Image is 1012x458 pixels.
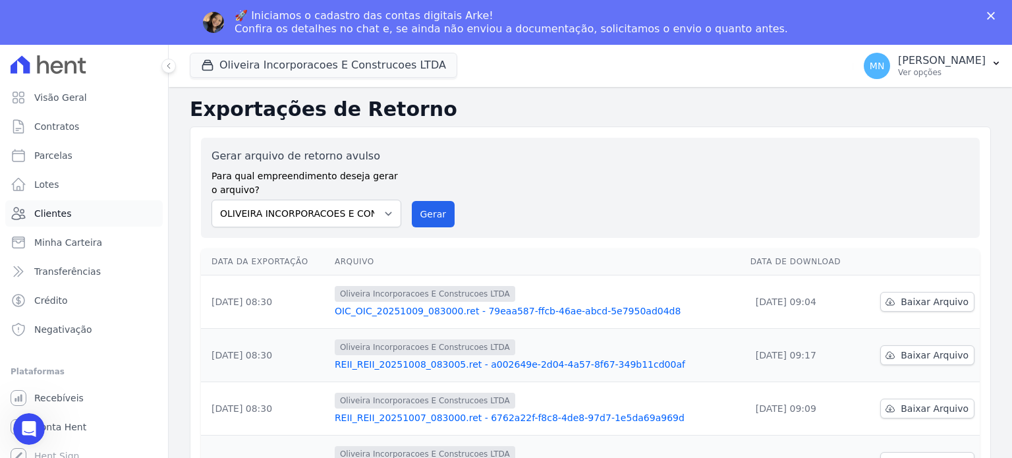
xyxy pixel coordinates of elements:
a: Lotes [5,171,163,198]
span: Crédito [34,294,68,307]
th: Data de Download [745,248,860,275]
a: Conta Hent [5,414,163,440]
span: Baixar Arquivo [901,349,969,362]
a: Baixar Arquivo [880,292,974,312]
a: Clientes [5,200,163,227]
a: Minha Carteira [5,229,163,256]
a: REII_REII_20251007_083000.ret - 6762a22f-f8c8-4de8-97d7-1e5da69a969d [335,411,740,424]
span: MN [870,61,885,71]
div: 🚀 Iniciamos o cadastro das contas digitais Arke! Confira os detalhes no chat e, se ainda não envi... [235,9,788,36]
span: Baixar Arquivo [901,402,969,415]
span: Oliveira Incorporacoes E Construcoes LTDA [335,393,515,409]
label: Gerar arquivo de retorno avulso [211,148,401,164]
a: Crédito [5,287,163,314]
button: Gerar [412,201,455,227]
a: Negativação [5,316,163,343]
span: Oliveira Incorporacoes E Construcoes LTDA [335,339,515,355]
a: Contratos [5,113,163,140]
img: Profile image for Adriane [203,12,224,33]
a: REII_REII_20251008_083005.ret - a002649e-2d04-4a57-8f67-349b11cd00af [335,358,740,371]
a: Baixar Arquivo [880,345,974,365]
button: Oliveira Incorporacoes E Construcoes LTDA [190,53,457,78]
span: Visão Geral [34,91,87,104]
span: Contratos [34,120,79,133]
div: Plataformas [11,364,157,380]
span: Lotes [34,178,59,191]
td: [DATE] 08:30 [201,329,329,382]
span: Minha Carteira [34,236,102,249]
td: [DATE] 08:30 [201,382,329,436]
th: Arquivo [329,248,745,275]
span: Clientes [34,207,71,220]
th: Data da Exportação [201,248,329,275]
a: OIC_OIC_20251009_083000.ret - 79eaa587-ffcb-46ae-abcd-5e7950ad04d8 [335,304,740,318]
div: Fechar [987,12,1000,20]
span: Parcelas [34,149,72,162]
a: Baixar Arquivo [880,399,974,418]
span: Oliveira Incorporacoes E Construcoes LTDA [335,286,515,302]
label: Para qual empreendimento deseja gerar o arquivo? [211,164,401,197]
button: MN [PERSON_NAME] Ver opções [853,47,1012,84]
a: Visão Geral [5,84,163,111]
span: Negativação [34,323,92,336]
span: Baixar Arquivo [901,295,969,308]
span: Recebíveis [34,391,84,405]
a: Recebíveis [5,385,163,411]
p: [PERSON_NAME] [898,54,986,67]
td: [DATE] 09:17 [745,329,860,382]
span: Transferências [34,265,101,278]
iframe: Intercom live chat [13,413,45,445]
td: [DATE] 09:04 [745,275,860,329]
a: Transferências [5,258,163,285]
td: [DATE] 08:30 [201,275,329,329]
span: Conta Hent [34,420,86,434]
td: [DATE] 09:09 [745,382,860,436]
a: Parcelas [5,142,163,169]
h2: Exportações de Retorno [190,98,991,121]
p: Ver opções [898,67,986,78]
